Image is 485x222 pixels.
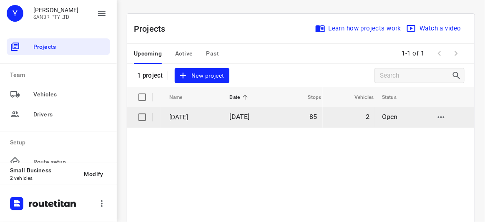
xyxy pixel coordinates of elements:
span: Date [230,92,251,102]
span: [DATE] [230,113,250,121]
p: Team [10,71,110,79]
span: Projects [33,43,107,51]
span: Status [382,92,407,102]
span: Upcoming [134,48,162,59]
p: Projects [134,23,172,35]
div: Y [7,5,23,22]
span: Vehicles [33,90,107,99]
p: Yvonne Wong [33,7,79,13]
span: Open [382,113,398,121]
button: New project [175,68,229,83]
span: 2 [366,113,369,121]
div: Drivers [7,106,110,123]
p: 2 vehicles [10,175,78,181]
span: 1-1 of 1 [399,45,428,63]
p: SAN3R PTY LTD [33,14,79,20]
span: 85 [309,113,317,121]
span: Stops [297,92,322,102]
span: Previous Page [431,45,448,62]
span: Past [206,48,219,59]
span: Route setup [33,158,107,166]
p: Setup [10,138,110,147]
p: [DATE] [169,113,217,122]
div: Route setup [7,154,110,170]
span: New project [180,71,224,81]
span: Next Page [448,45,465,62]
button: Modify [78,166,110,182]
div: Projects [7,38,110,55]
span: Drivers [33,110,107,119]
p: Small Business [10,167,78,174]
span: Active [175,48,193,59]
input: Search projects [380,69,452,82]
span: Modify [84,171,103,177]
div: Vehicles [7,86,110,103]
div: Search [452,71,464,81]
span: Vehicles [344,92,374,102]
span: Name [169,92,193,102]
p: 1 project [137,72,163,79]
